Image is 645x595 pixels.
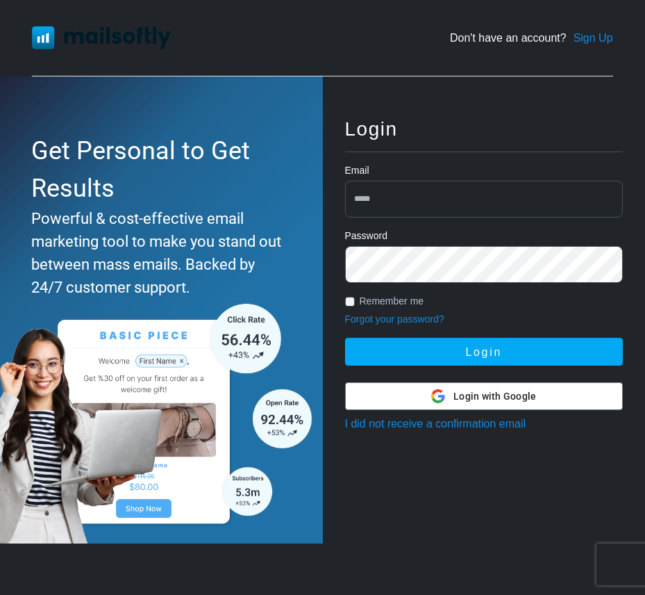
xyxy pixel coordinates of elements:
[573,30,613,47] a: Sign Up
[345,229,387,243] label: Password
[32,26,171,49] img: Mailsoftly
[345,163,369,178] label: Email
[345,118,398,140] span: Login
[453,389,536,404] span: Login with Google
[31,132,284,207] div: Get Personal to Get Results
[360,294,424,309] label: Remember me
[345,382,623,410] button: Login with Google
[450,30,613,47] div: Don't have an account?
[31,207,284,299] div: Powerful & cost-effective email marketing tool to make you stand out between mass emails. Backed ...
[345,418,526,430] a: I did not receive a confirmation email
[345,313,444,325] a: Forgot your password?
[345,338,623,366] button: Login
